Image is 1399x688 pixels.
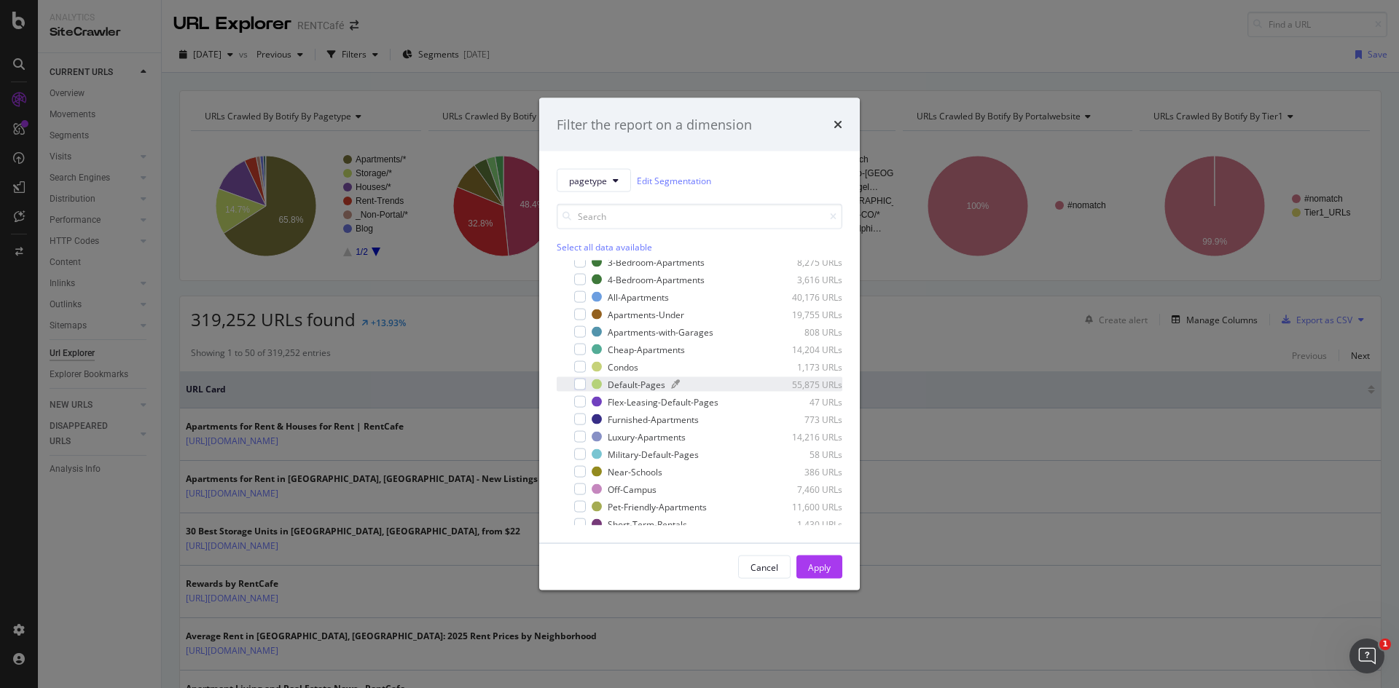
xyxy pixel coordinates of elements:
[771,483,842,495] div: 7,460 URLs
[771,500,842,513] div: 11,600 URLs
[608,256,705,268] div: 3-Bedroom-Apartments
[771,360,842,373] div: 1,173 URLs
[1349,638,1384,673] iframe: Intercom live chat
[771,273,842,285] div: 3,616 URLs
[796,555,842,579] button: Apply
[557,115,752,134] div: Filter the report on a dimension
[608,290,669,303] div: All-Apartments
[608,500,707,513] div: Pet-Friendly-Apartments
[608,465,662,478] div: Near-Schools
[608,413,699,425] div: Furnished-Apartments
[608,395,718,408] div: Flex-Leasing-Default-Pages
[1379,638,1391,650] span: 1
[608,325,713,338] div: Apartments-with-Garages
[608,448,699,460] div: Military-Default-Pages
[771,395,842,408] div: 47 URLs
[771,343,842,355] div: 14,204 URLs
[771,413,842,425] div: 773 URLs
[834,115,842,134] div: times
[808,561,831,573] div: Apply
[608,273,705,285] div: 4-Bedroom-Apartments
[771,325,842,338] div: 808 URLs
[557,169,631,192] button: pagetype
[608,308,684,320] div: Apartments-Under
[608,378,665,390] div: Default-Pages
[771,256,842,268] div: 8,275 URLs
[608,343,685,355] div: Cheap-Apartments
[751,561,778,573] div: Cancel
[771,518,842,530] div: 1,430 URLs
[608,483,657,495] div: Off-Campus
[557,204,842,229] input: Search
[771,465,842,478] div: 386 URLs
[569,174,607,186] span: pagetype
[771,290,842,303] div: 40,176 URLs
[637,173,711,188] a: Edit Segmentation
[608,430,686,443] div: Luxury-Apartments
[539,98,860,590] div: modal
[608,518,687,530] div: Short-Term-Rentals
[771,430,842,443] div: 14,216 URLs
[557,241,842,253] div: Select all data available
[771,378,842,390] div: 55,875 URLs
[608,360,638,373] div: Condos
[738,555,791,579] button: Cancel
[771,308,842,320] div: 19,755 URLs
[771,448,842,460] div: 58 URLs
